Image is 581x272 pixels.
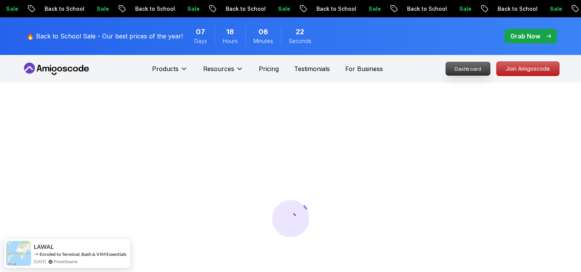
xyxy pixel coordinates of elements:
p: Join Amigoscode [497,62,559,76]
img: provesource social proof notification image [6,241,31,266]
span: -> [34,251,39,257]
span: Hours [223,37,238,45]
p: Back to School [492,5,544,13]
p: Sale [181,5,206,13]
a: Join Amigoscode [496,61,559,76]
a: Enroled to Terminal, Bash & VIM Essentials [40,251,126,257]
button: Products [152,64,188,80]
span: Minutes [253,37,273,45]
span: [DATE] [34,258,46,265]
span: LAWAL [34,244,54,250]
a: Pricing [259,64,279,73]
p: Resources [203,64,234,73]
a: Testimonials [294,64,330,73]
p: Products [152,64,179,73]
p: Back to School [220,5,272,13]
p: Grab Now [510,32,540,41]
p: Back to School [38,5,91,13]
span: 22 Seconds [296,27,304,37]
span: Seconds [289,37,311,45]
p: Sale [363,5,387,13]
p: Sale [272,5,296,13]
p: Back to School [310,5,363,13]
p: Sale [91,5,115,13]
button: Resources [203,64,243,80]
p: Sale [453,5,478,13]
a: For Business [345,64,383,73]
p: Dashboard [446,62,490,75]
span: 7 Days [196,27,205,37]
p: Back to School [401,5,453,13]
a: Dashboard [445,62,490,76]
span: Days [194,37,207,45]
span: 18 Hours [226,27,234,37]
p: 🔥 Back to School Sale - Our best prices of the year! [26,32,183,41]
span: 6 Minutes [258,27,268,37]
p: Sale [544,5,568,13]
p: Back to School [129,5,181,13]
a: ProveSource [54,258,78,265]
